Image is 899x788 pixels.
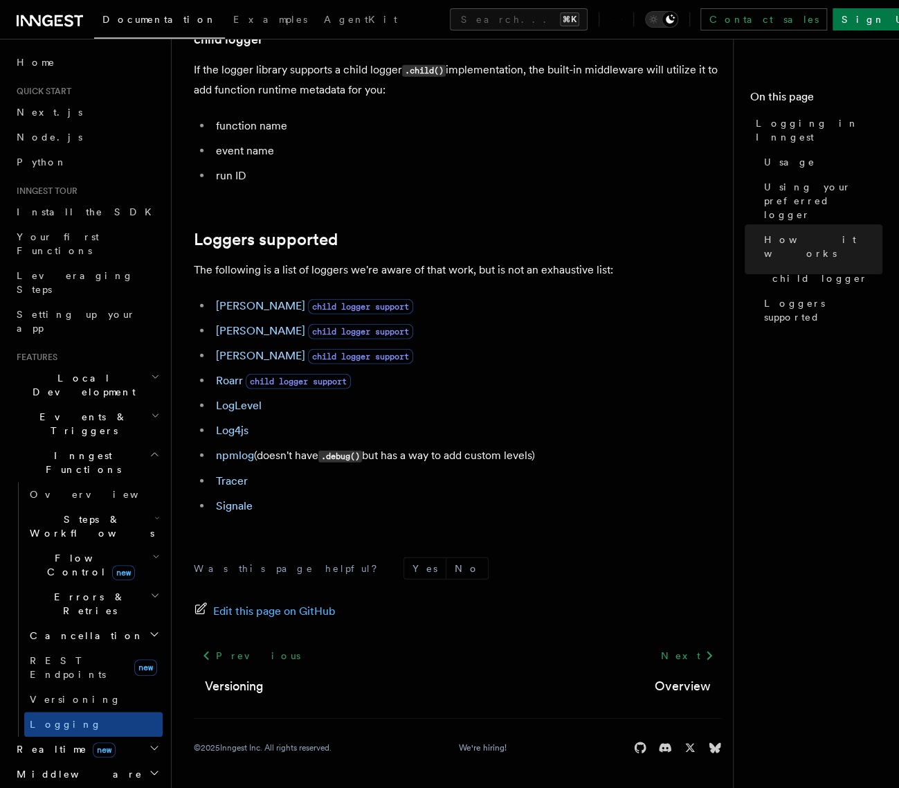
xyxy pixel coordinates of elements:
[212,446,722,466] li: (doesn't have but has a way to add custom levels)
[308,299,413,314] span: child logger support
[24,687,163,712] a: Versioning
[759,150,882,174] a: Usage
[652,643,722,668] a: Next
[93,742,116,758] span: new
[11,86,71,97] span: Quick start
[205,677,264,696] a: Versioning
[11,767,143,781] span: Middleware
[233,14,307,25] span: Examples
[24,584,163,623] button: Errors & Retries
[216,349,305,362] a: [PERSON_NAME]
[17,231,99,256] span: Your first Functions
[645,11,678,28] button: Toggle dark mode
[11,186,78,197] span: Inngest tour
[30,719,102,730] span: Logging
[560,12,579,26] kbd: ⌘K
[17,55,55,69] span: Home
[216,299,305,312] a: [PERSON_NAME]
[11,449,149,476] span: Inngest Functions
[308,349,413,364] span: child logger support
[30,489,172,500] span: Overview
[308,324,413,339] span: child logger support
[11,352,57,363] span: Features
[11,737,163,762] button: Realtimenew
[17,107,82,118] span: Next.js
[764,180,882,222] span: Using your preferred logger
[450,8,588,30] button: Search...⌘K
[700,8,827,30] a: Contact sales
[216,324,305,337] a: [PERSON_NAME]
[772,271,868,285] span: child logger
[30,655,106,680] span: REST Endpoints
[212,141,722,161] li: event name
[759,291,882,330] a: Loggers supported
[30,694,121,705] span: Versioning
[194,30,263,49] a: child logger
[24,546,163,584] button: Flow Controlnew
[11,762,163,787] button: Middleware
[24,623,163,648] button: Cancellation
[11,263,163,302] a: Leveraging Steps
[11,482,163,737] div: Inngest Functions
[402,65,446,77] code: .child()
[11,224,163,263] a: Your first Functions
[756,116,882,144] span: Logging in Inngest
[11,404,163,443] button: Events & Triggers
[764,233,882,260] span: How it works
[11,371,151,399] span: Local Development
[216,424,248,437] a: Log4js
[759,174,882,227] a: Using your preferred logger
[11,150,163,174] a: Python
[750,111,882,150] a: Logging in Inngest
[225,4,316,37] a: Examples
[194,60,722,100] p: If the logger library supports a child logger implementation, the built-in middleware will utiliz...
[11,742,116,756] span: Realtime
[194,742,332,753] div: © 2025 Inngest Inc. All rights reserved.
[11,125,163,150] a: Node.js
[194,230,338,249] a: Loggers supported
[17,132,82,143] span: Node.js
[94,4,225,39] a: Documentation
[216,474,248,487] a: Tracer
[216,399,262,412] a: LogLevel
[24,712,163,737] a: Logging
[11,302,163,341] a: Setting up your app
[17,206,160,217] span: Install the SDK
[246,374,351,389] span: child logger support
[11,366,163,404] button: Local Development
[446,558,488,579] button: No
[767,266,882,291] a: child logger
[316,4,406,37] a: AgentKit
[24,512,154,540] span: Steps & Workflows
[11,199,163,224] a: Install the SDK
[11,100,163,125] a: Next.js
[212,166,722,186] li: run ID
[17,156,67,168] span: Python
[404,558,446,579] button: Yes
[24,482,163,507] a: Overview
[24,590,150,618] span: Errors & Retries
[24,648,163,687] a: REST Endpointsnew
[24,507,163,546] button: Steps & Workflows
[216,449,254,462] a: npmlog
[102,14,217,25] span: Documentation
[194,643,308,668] a: Previous
[750,89,882,111] h4: On this page
[759,227,882,266] a: How it works
[112,565,135,580] span: new
[655,677,711,696] a: Overview
[11,410,151,438] span: Events & Triggers
[134,659,157,676] span: new
[11,50,163,75] a: Home
[17,270,134,295] span: Leveraging Steps
[216,374,243,387] a: Roarr
[459,742,507,753] a: We're hiring!
[11,443,163,482] button: Inngest Functions
[24,551,152,579] span: Flow Control
[324,14,397,25] span: AgentKit
[194,602,336,621] a: Edit this page on GitHub
[194,260,722,280] p: The following is a list of loggers we're aware of that work, but is not an exhaustive list:
[318,451,362,463] code: .debug()
[213,602,336,621] span: Edit this page on GitHub
[216,499,253,512] a: Signale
